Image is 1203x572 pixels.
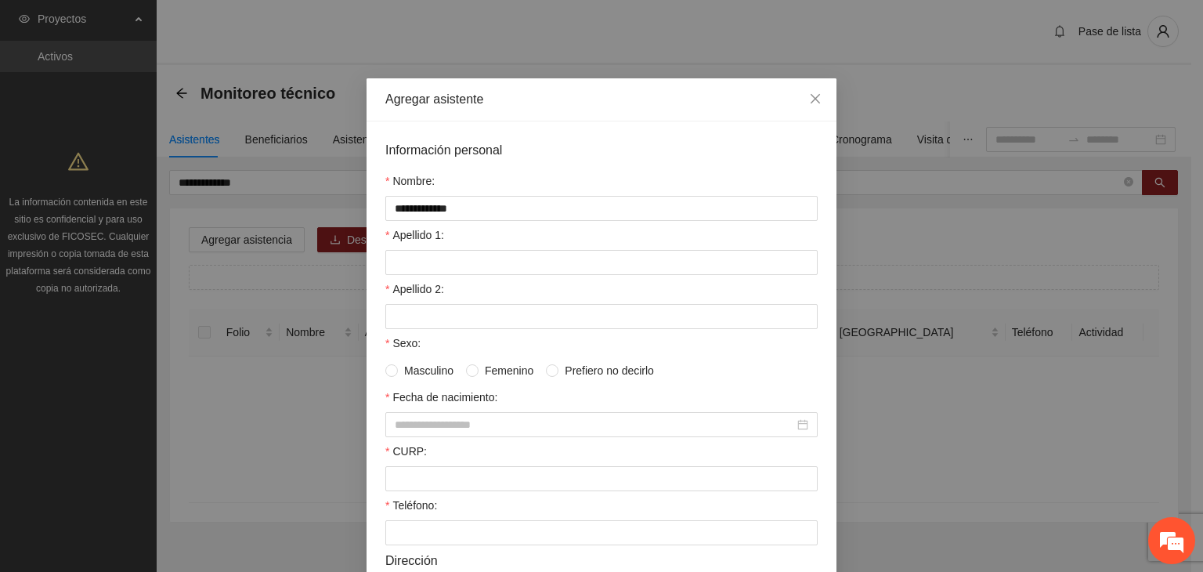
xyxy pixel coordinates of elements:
[385,140,502,160] span: Información personal
[794,78,836,121] button: Close
[385,281,444,298] label: Apellido 2:
[385,335,421,352] label: Sexo:
[479,362,540,379] span: Femenino
[558,362,660,379] span: Prefiero no decirlo
[385,91,818,108] div: Agregar asistente
[809,92,822,105] span: close
[398,362,460,379] span: Masculino
[385,551,438,570] span: Dirección
[385,497,437,514] label: Teléfono:
[385,304,818,329] input: Apellido 2:
[385,443,427,460] label: CURP:
[385,196,818,221] input: Nombre:
[395,416,794,433] input: Fecha de nacimiento:
[385,172,435,190] label: Nombre:
[385,466,818,491] input: CURP:
[385,520,818,545] input: Teléfono:
[385,226,444,244] label: Apellido 1:
[385,250,818,275] input: Apellido 1:
[385,389,497,406] label: Fecha de nacimiento:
